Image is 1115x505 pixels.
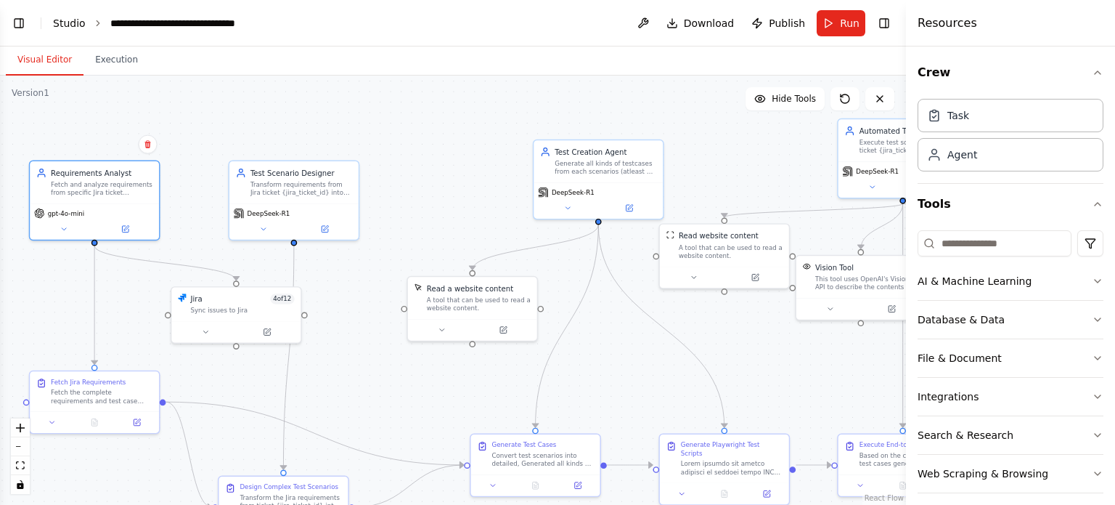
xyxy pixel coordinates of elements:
a: Studio [53,17,86,29]
div: Generate Test Cases [492,441,557,450]
div: Vision Tool [815,262,854,272]
span: Publish [769,16,805,31]
div: Test Scenario Designer [250,168,352,178]
g: Edge from f2a7a486-22c0-42ab-94e3-8b3e0d29ba40 to 3fdcd454-55ba-4e79-877d-b3d39bd8c992 [796,460,831,470]
div: Execute test scenarios from Jira ticket {jira_ticket_id} exactly as specified, validating precise... [859,138,961,155]
div: Lorem ipsumdo sit ametco adipisci el seddoei tempo INC utlaboree, DOLO magnaali, ENI adminimve, q... [681,460,783,477]
g: Edge from bb9df31f-bd37-4a56-94fd-11b4f78e8d65 to 3fdcd454-55ba-4e79-877d-b3d39bd8c992 [897,203,907,427]
div: Generate Test CasesConvert test scenarios into detailed, Generated all kinds of testcases based o... [470,434,601,497]
div: ScrapeElementFromWebsiteToolRead a website contentA tool that can be used to read a website content. [407,276,538,342]
button: AI & Machine Learning [918,262,1103,300]
span: DeepSeek-R1 [856,167,899,176]
div: Tools [918,225,1103,505]
g: Edge from bb9df31f-bd37-4a56-94fd-11b4f78e8d65 to 4096efc5-ca6b-4389-82e5-3db5937df101 [856,203,908,249]
div: Fetch and analyze requirements from specific Jira ticket {jira_ticket_id}, extracting all test ca... [51,180,152,197]
div: A tool that can be used to read a website content. [679,243,783,260]
button: fit view [11,456,30,475]
div: Crew [918,93,1103,183]
div: This tool uses OpenAI's Vision API to describe the contents of an image. [815,275,919,291]
span: Run [840,16,859,31]
div: Fetch Jira RequirementsFetch the complete requirements and test case details from the specific Ji... [29,371,160,434]
button: Database & Data [918,301,1103,339]
g: Edge from 3d75f281-b941-4ba2-8f06-1d5d2cd71d8a to f2a7a486-22c0-42ab-94e3-8b3e0d29ba40 [593,225,730,427]
button: Open in side panel [725,271,785,283]
div: Execute End-to-End Tests [859,441,939,450]
div: Execute End-to-End TestsBased on the comprehensive test cases generated by the TestCase Creation ... [837,434,968,497]
div: Test Creation AgentGenerate all kinds of testcases from each scenarios (atleast 5 testcases from ... [533,140,664,220]
div: Agent [947,148,977,162]
div: Automated Test Executor [859,126,961,136]
button: Open in side panel [600,202,659,214]
button: Integrations [918,378,1103,416]
div: Version 1 [12,87,49,99]
span: Download [684,16,735,31]
div: Requirements Analyst [51,168,152,178]
div: ScrapeWebsiteToolRead website contentA tool that can be used to read a website content. [658,223,790,288]
button: Web Scraping & Browsing [918,455,1103,493]
img: ScrapeWebsiteTool [666,231,675,240]
span: DeepSeek-R1 [248,209,290,218]
div: Test Scenario DesignerTransform requirements from Jira ticket {jira_ticket_id} into executable te... [229,161,360,241]
button: Visual Editor [6,45,83,76]
div: Jira [190,294,202,304]
g: Edge from 492527e9-3122-4b88-bc11-43d18ffc1568 to ff2ef2fa-2206-4ff3-8610-19ada52475ad [166,397,464,470]
span: Number of enabled actions [270,294,295,304]
g: Edge from 3d75f281-b941-4ba2-8f06-1d5d2cd71d8a to a1d1a0ab-c983-4992-ad4c-c66a590f66f6 [467,225,604,270]
button: No output available [513,480,557,492]
g: Edge from cef8412d-2f60-43bd-99eb-8ba095943cd2 to 492527e9-3122-4b88-bc11-43d18ffc1568 [89,246,99,365]
button: Hide right sidebar [874,13,894,33]
img: VisionTool [803,262,812,271]
button: File & Document [918,339,1103,377]
g: Edge from bb9df31f-bd37-4a56-94fd-11b4f78e8d65 to 3dca9f99-ddce-497b-8eac-177612d90ceb [719,203,908,217]
button: Execution [83,45,150,76]
div: Requirements AnalystFetch and analyze requirements from specific Jira ticket {jira_ticket_id}, ex... [29,161,160,241]
button: zoom out [11,437,30,456]
button: Tools [918,184,1103,225]
button: Publish [746,10,811,36]
img: ScrapeElementFromWebsiteTool [414,283,422,292]
h4: Resources [918,15,977,32]
button: No output available [702,488,746,500]
div: Task [947,108,969,123]
button: Delete node [139,135,158,154]
nav: breadcrumb [53,16,272,31]
a: React Flow attribution [865,494,904,502]
div: VisionToolVision ToolThis tool uses OpenAI's Vision API to describe the contents of an image. [795,255,926,320]
div: Sync issues to Jira [190,307,294,315]
button: Open in side panel [560,480,596,492]
button: No output available [73,416,117,429]
g: Edge from ff2ef2fa-2206-4ff3-8610-19ada52475ad to f2a7a486-22c0-42ab-94e3-8b3e0d29ba40 [607,460,653,470]
button: toggle interactivity [11,475,30,494]
span: gpt-4o-mini [48,209,84,218]
div: Based on the comprehensive test cases generated by the TestCase Creation Agent, execute each test... [859,451,961,468]
button: Download [661,10,740,36]
div: Automated Test ExecutorExecute test scenarios from Jira ticket {jira_ticket_id} exactly as specif... [837,118,968,199]
div: Read website content [679,231,759,241]
button: Crew [918,52,1103,93]
div: Fetch the complete requirements and test case details from the specific Jira ticket ID {jira_tick... [51,388,152,405]
div: Test Creation Agent [555,147,656,157]
div: Generate all kinds of testcases from each scenarios (atleast 5 testcases from each scenario) and ... [555,159,656,176]
g: Edge from ad574809-e5c7-4d24-b5e6-b72c187a7c37 to ff378b06-3c8b-43bb-a8e6-52f53794211a [278,246,299,469]
span: DeepSeek-R1 [552,188,595,197]
button: Search & Research [918,416,1103,454]
div: React Flow controls [11,419,30,494]
button: zoom in [11,419,30,437]
div: JiraJira4of12Sync issues to Jira [171,286,302,344]
button: Open in side panel [96,223,155,235]
img: Jira [178,294,187,302]
div: Convert test scenarios into detailed, Generated all kinds of testcases based on scenarios with cl... [492,451,594,468]
button: Show left sidebar [9,13,29,33]
button: Open in side panel [473,323,533,336]
button: Run [817,10,865,36]
div: Fetch Jira Requirements [51,378,126,387]
button: No output available [881,480,925,492]
div: A tool that can be used to read a website content. [427,296,531,312]
button: Open in side panel [295,223,354,235]
div: Generate Playwright Test Scripts [681,441,783,458]
div: Design Complex Test Scenarios [240,483,338,492]
g: Edge from cef8412d-2f60-43bd-99eb-8ba095943cd2 to 7c7fae15-10d4-43bf-aae5-4eeed26efc67 [89,246,242,280]
button: Open in side panel [748,488,785,500]
g: Edge from 3d75f281-b941-4ba2-8f06-1d5d2cd71d8a to ff2ef2fa-2206-4ff3-8610-19ada52475ad [530,225,603,427]
button: Open in side panel [862,303,921,315]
